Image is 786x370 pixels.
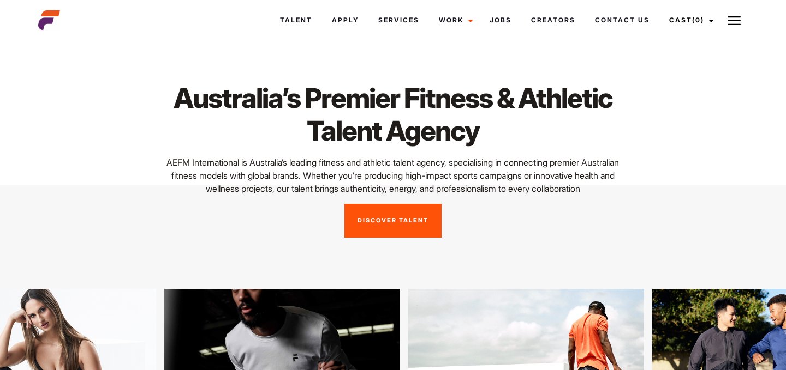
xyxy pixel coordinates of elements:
[429,5,480,35] a: Work
[158,156,627,195] p: AEFM International is Australia’s leading fitness and athletic talent agency, specialising in con...
[322,5,368,35] a: Apply
[521,5,585,35] a: Creators
[585,5,659,35] a: Contact Us
[38,9,60,31] img: cropped-aefm-brand-fav-22-square.png
[692,16,704,24] span: (0)
[158,82,627,147] h1: Australia’s Premier Fitness & Athletic Talent Agency
[659,5,720,35] a: Cast(0)
[270,5,322,35] a: Talent
[480,5,521,35] a: Jobs
[344,204,442,238] a: Discover Talent
[368,5,429,35] a: Services
[728,14,741,27] img: Burger icon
